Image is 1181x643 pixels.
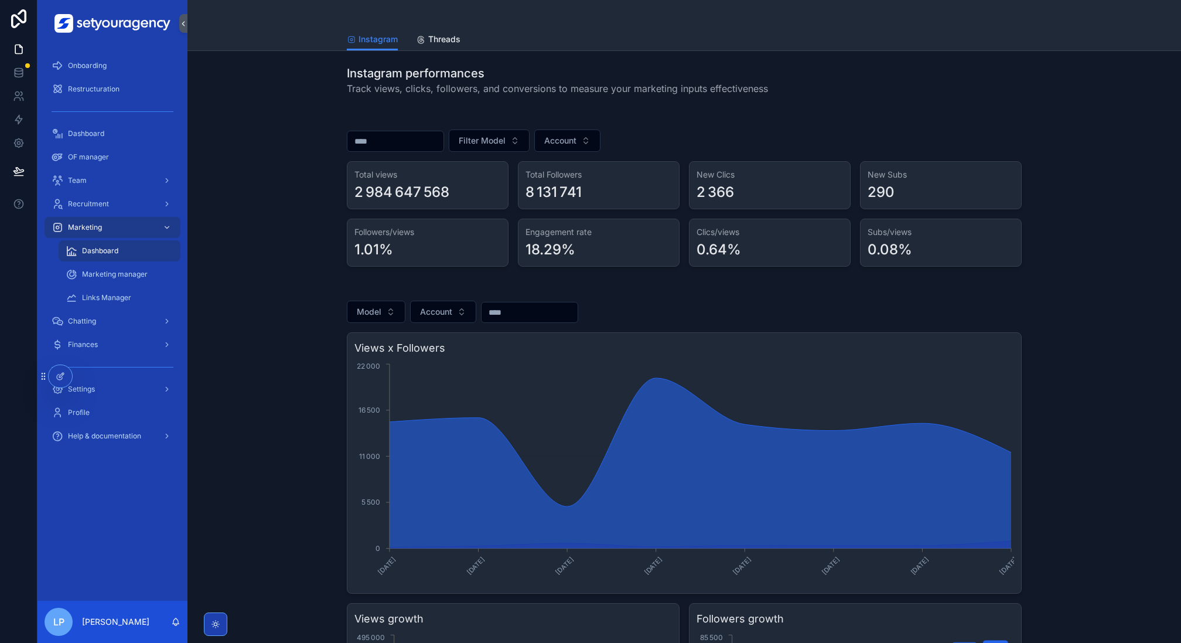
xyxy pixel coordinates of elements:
span: LP [53,615,64,629]
a: Finances [45,334,180,355]
span: Filter Model [459,135,506,147]
tspan: 495 000 [357,633,385,642]
span: Help & documentation [68,431,141,441]
h3: New Subs [868,169,1014,181]
a: Team [45,170,180,191]
a: Restructuration [45,79,180,100]
div: 2 984 647 568 [354,183,449,202]
a: OF manager [45,147,180,168]
text: [DATE] [909,555,930,576]
div: 0.08% [868,240,912,259]
span: Track views, clicks, followers, and conversions to measure your marketing inputs effectiveness [347,81,768,96]
span: Threads [428,33,460,45]
span: Restructuration [68,84,120,94]
a: Onboarding [45,55,180,76]
span: Marketing manager [82,270,148,279]
span: Chatting [68,317,96,326]
span: Dashboard [68,129,104,138]
a: Help & documentation [45,426,180,447]
span: Team [68,176,87,185]
h3: Engagement rate [525,226,672,238]
div: 290 [868,183,895,202]
span: Profile [68,408,90,417]
a: Instagram [347,29,398,51]
a: Dashboard [59,240,180,261]
div: 8 131 741 [525,183,582,202]
h3: Views x Followers [354,340,1014,356]
text: [DATE] [376,555,397,576]
a: Threads [417,29,460,52]
span: Recruitment [68,199,109,209]
a: Dashboard [45,123,180,144]
div: scrollable content [37,47,187,462]
p: [PERSON_NAME] [82,616,149,628]
img: App logo [54,14,170,33]
button: Select Button [347,301,405,323]
h3: Followers/views [354,226,501,238]
a: Marketing manager [59,264,180,285]
a: Settings [45,379,180,400]
span: Instagram [359,33,398,45]
div: 0.64% [697,240,741,259]
tspan: 5 500 [361,498,380,506]
h3: Total Followers [525,169,672,181]
button: Select Button [410,301,476,323]
h3: Clics/views [697,226,843,238]
h3: Followers growth [697,611,1014,627]
text: [DATE] [554,555,575,576]
span: Onboarding [68,61,107,70]
button: Select Button [534,130,600,152]
h3: Views growth [354,611,672,627]
div: 18.29% [525,240,575,259]
tspan: 0 [376,544,380,553]
h3: New Clics [697,169,843,181]
text: [DATE] [820,555,841,576]
h1: Instagram performances [347,65,768,81]
a: Marketing [45,217,180,238]
text: [DATE] [465,555,486,576]
div: 2 366 [697,183,734,202]
span: Finances [68,340,98,349]
tspan: 11 000 [359,452,380,461]
span: Settings [68,385,95,394]
tspan: 16 500 [359,406,380,414]
span: Dashboard [82,246,118,256]
span: Links Manager [82,293,131,302]
span: Account [544,135,576,147]
h3: Subs/views [868,226,1014,238]
button: Select Button [449,130,530,152]
a: Recruitment [45,193,180,215]
a: Links Manager [59,287,180,308]
span: Account [420,306,452,318]
div: chart [354,361,1014,586]
text: [DATE] [998,555,1019,576]
a: Chatting [45,311,180,332]
span: Marketing [68,223,102,232]
span: OF manager [68,152,109,162]
div: 1.01% [354,240,393,259]
tspan: 85 500 [700,633,723,642]
a: Profile [45,402,180,423]
text: [DATE] [643,555,664,576]
text: [DATE] [732,555,753,576]
span: Model [357,306,381,318]
tspan: 22 000 [357,362,380,370]
h3: Total views [354,169,501,181]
